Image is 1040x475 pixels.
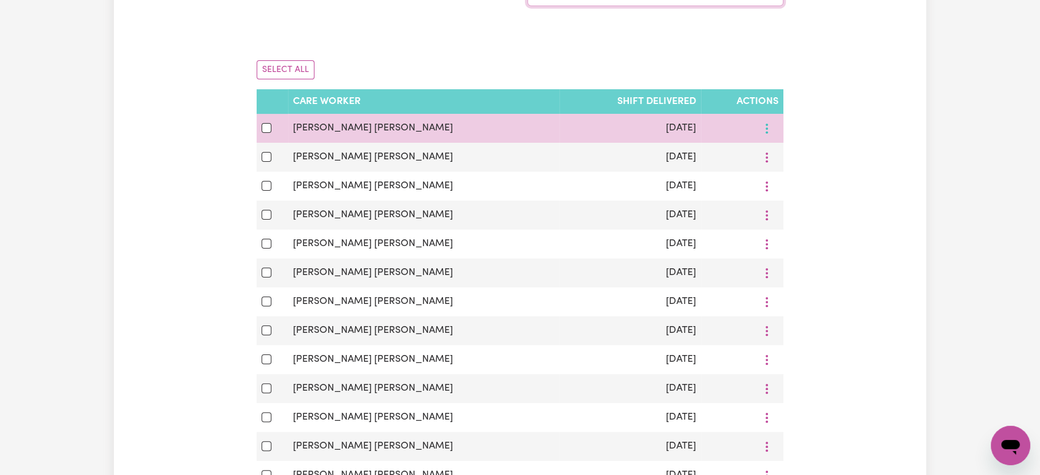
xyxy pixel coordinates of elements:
button: More options [755,234,778,253]
span: [PERSON_NAME] [PERSON_NAME] [293,210,453,220]
td: [DATE] [559,172,701,201]
button: More options [755,408,778,427]
span: [PERSON_NAME] [PERSON_NAME] [293,239,453,249]
span: [PERSON_NAME] [PERSON_NAME] [293,181,453,191]
span: [PERSON_NAME] [PERSON_NAME] [293,354,453,364]
button: More options [755,148,778,167]
button: Select All [257,60,314,79]
button: More options [755,206,778,225]
th: Actions [701,89,783,114]
button: More options [755,177,778,196]
td: [DATE] [559,287,701,316]
td: [DATE] [559,403,701,432]
td: [DATE] [559,345,701,374]
button: More options [755,437,778,456]
span: [PERSON_NAME] [PERSON_NAME] [293,297,453,306]
td: [DATE] [559,316,701,345]
span: [PERSON_NAME] [PERSON_NAME] [293,123,453,133]
button: More options [755,263,778,282]
span: [PERSON_NAME] [PERSON_NAME] [293,268,453,277]
span: [PERSON_NAME] [PERSON_NAME] [293,383,453,393]
button: More options [755,321,778,340]
span: [PERSON_NAME] [PERSON_NAME] [293,152,453,162]
td: [DATE] [559,201,701,230]
td: [DATE] [559,432,701,461]
button: More options [755,119,778,138]
td: [DATE] [559,230,701,258]
button: More options [755,379,778,398]
td: [DATE] [559,143,701,172]
td: [DATE] [559,374,701,403]
th: Shift delivered [559,89,701,114]
td: [DATE] [559,258,701,287]
span: [PERSON_NAME] [PERSON_NAME] [293,325,453,335]
span: Care Worker [293,97,361,106]
td: [DATE] [559,114,701,143]
button: More options [755,292,778,311]
iframe: Button to launch messaging window [991,426,1030,465]
span: [PERSON_NAME] [PERSON_NAME] [293,441,453,451]
span: [PERSON_NAME] [PERSON_NAME] [293,412,453,422]
button: More options [755,350,778,369]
